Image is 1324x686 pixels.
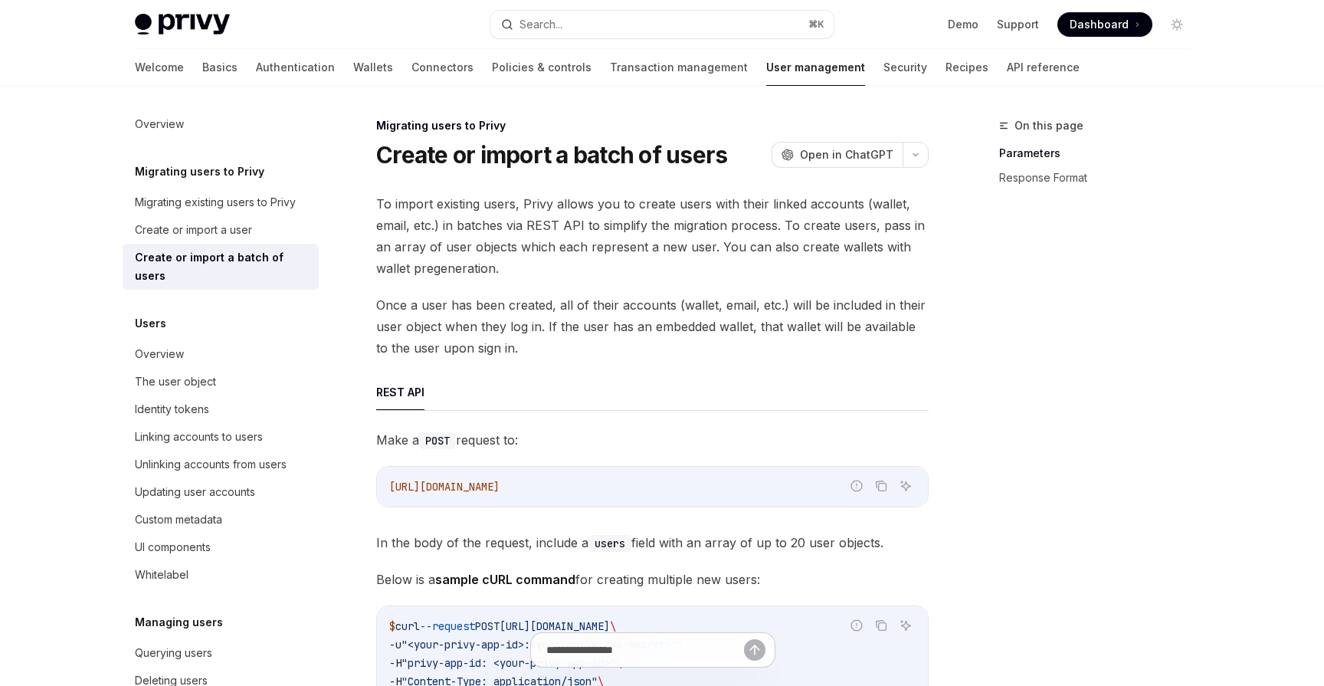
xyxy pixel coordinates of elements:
a: Unlinking accounts from users [123,451,319,478]
a: Custom metadata [123,506,319,533]
span: [URL][DOMAIN_NAME] [389,480,500,494]
h5: Managing users [135,613,223,632]
button: Open in ChatGPT [772,142,903,168]
a: Create or import a batch of users [123,244,319,290]
a: Connectors [411,49,474,86]
a: Dashboard [1057,12,1152,37]
div: Querying users [135,644,212,662]
div: Overview [135,345,184,363]
div: Whitelabel [135,566,188,584]
div: Custom metadata [135,510,222,529]
button: REST API [376,374,424,410]
div: Create or import a user [135,221,252,239]
h1: Create or import a batch of users [376,141,727,169]
a: Identity tokens [123,396,319,423]
span: [URL][DOMAIN_NAME] [500,619,610,633]
a: Policies & controls [492,49,592,86]
a: API reference [1007,49,1080,86]
span: Below is a for creating multiple new users: [376,569,929,590]
a: Support [997,17,1039,32]
div: Create or import a batch of users [135,248,310,285]
div: Identity tokens [135,400,209,418]
a: Response Format [999,166,1201,190]
a: The user object [123,368,319,396]
a: Querying users [123,639,319,667]
span: To import existing users, Privy allows you to create users with their linked accounts (wallet, em... [376,193,929,279]
button: Search...⌘K [490,11,834,38]
div: Migrating users to Privy [376,118,929,133]
div: Search... [519,15,562,34]
span: Make a request to: [376,429,929,451]
a: Updating user accounts [123,478,319,506]
a: Security [883,49,927,86]
span: Once a user has been created, all of their accounts (wallet, email, etc.) will be included in the... [376,294,929,359]
a: Migrating existing users to Privy [123,189,319,216]
span: ⌘ K [808,18,824,31]
button: Send message [744,639,765,661]
a: Wallets [353,49,393,86]
img: light logo [135,14,230,35]
button: Ask AI [896,476,916,496]
span: $ [389,619,395,633]
button: Toggle dark mode [1165,12,1189,37]
a: Linking accounts to users [123,423,319,451]
span: --request [420,619,475,633]
a: Transaction management [610,49,748,86]
button: Copy the contents from the code block [871,615,891,635]
a: Whitelabel [123,561,319,589]
button: Copy the contents from the code block [871,476,891,496]
code: users [588,535,631,552]
span: On this page [1014,117,1083,135]
button: Report incorrect code [847,476,867,496]
a: Authentication [256,49,335,86]
span: Open in ChatGPT [800,147,893,162]
span: POST [475,619,500,633]
code: POST [419,432,456,449]
span: Dashboard [1070,17,1129,32]
strong: sample cURL command [435,572,575,587]
h5: Migrating users to Privy [135,162,264,181]
a: Parameters [999,141,1201,166]
div: UI components [135,538,211,556]
a: Basics [202,49,238,86]
div: Overview [135,115,184,133]
span: curl [395,619,420,633]
a: Overview [123,340,319,368]
button: Report incorrect code [847,615,867,635]
div: Updating user accounts [135,483,255,501]
span: \ [610,619,616,633]
h5: Users [135,314,166,333]
a: Recipes [945,49,988,86]
div: Unlinking accounts from users [135,455,287,474]
div: The user object [135,373,216,391]
a: User management [766,49,865,86]
a: Demo [948,17,978,32]
a: Overview [123,110,319,138]
div: Migrating existing users to Privy [135,193,296,212]
a: Welcome [135,49,184,86]
div: Linking accounts to users [135,428,263,446]
button: Ask AI [896,615,916,635]
a: Create or import a user [123,216,319,244]
span: In the body of the request, include a field with an array of up to 20 user objects. [376,532,929,553]
a: UI components [123,533,319,561]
